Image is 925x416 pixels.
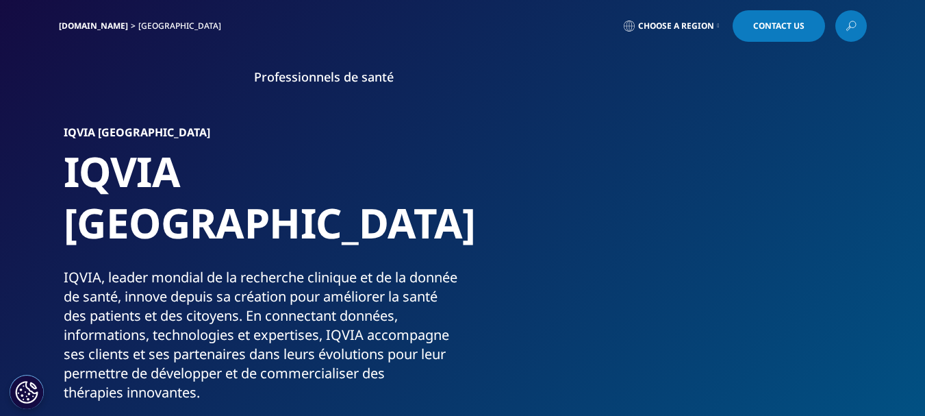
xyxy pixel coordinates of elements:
span: Contact Us [753,22,804,30]
a: [DOMAIN_NAME] [59,20,128,32]
div: [GEOGRAPHIC_DATA] [138,21,227,32]
h6: IQVIA [GEOGRAPHIC_DATA] [64,127,457,146]
a: Professionnels de santé [254,69,394,85]
button: Paramètres des cookies [10,375,44,409]
img: 081_casual-meeting-around-laptop.jpg [495,127,861,401]
nav: Primary [174,48,867,112]
h1: IQVIA [GEOGRAPHIC_DATA] [64,146,457,268]
span: Choose a Region [638,21,714,32]
div: IQVIA, leader mondial de la recherche clinique et de la donnée de santé, innove depuis sa créatio... [64,268,457,402]
a: Contact Us [733,10,825,42]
